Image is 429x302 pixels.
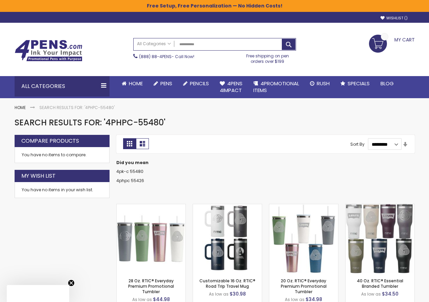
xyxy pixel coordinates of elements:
[139,54,172,59] a: (888) 88-4PENS
[193,204,262,273] img: Customizable 16 Oz. RTIC® Road Trip Travel Mug
[269,204,338,210] a: 20 Oz. RTIC® Everyday Premium Promotional Tumbler
[230,290,246,297] span: $30.98
[190,80,209,87] span: Pencils
[281,278,327,295] a: 20 Oz. RTIC® Everyday Premium Promotional Tumbler
[116,168,143,174] a: 4pk-c 55480
[193,204,262,210] a: Customizable 16 Oz. RTIC® Road Trip Travel Mug
[15,147,110,163] div: You have no items to compare.
[357,278,403,289] a: 40 Oz. RTIC® Essential Branded Tumbler
[15,40,82,61] img: 4Pens Custom Pens and Promotional Products
[160,80,172,87] span: Pens
[178,76,214,91] a: Pencils
[375,76,399,91] a: Blog
[22,187,102,193] div: You have no items in your wish list.
[116,160,415,165] dt: Did you mean
[214,76,248,98] a: 4Pens4impact
[350,141,365,147] label: Sort By
[373,284,429,302] iframe: Google Customer Reviews
[239,51,296,64] div: Free shipping on pen orders over $199
[68,280,75,286] button: Close teaser
[21,137,79,145] strong: Compare Products
[15,105,26,110] a: Home
[335,76,375,91] a: Specials
[123,138,136,149] strong: Grid
[381,16,408,21] a: Wishlist
[128,278,174,295] a: 28 Oz. RTIC® Everyday Premium Promotional Tumbler
[348,80,370,87] span: Specials
[248,76,305,98] a: 4PROMOTIONALITEMS
[117,204,186,273] img: 28 Oz. RTIC® Everyday Premium Promotional Tumbler
[39,105,115,110] strong: Search results for: '4PHPC-55480'
[148,76,178,91] a: Pens
[7,285,69,302] div: Close teaser
[15,76,110,96] div: All Categories
[117,204,186,210] a: 28 Oz. RTIC® Everyday Premium Promotional Tumbler
[116,76,148,91] a: Home
[15,117,165,128] span: Search results for: '4PHPC-55480'
[317,80,330,87] span: Rush
[139,54,194,59] span: - Call Now!
[253,80,299,94] span: 4PROMOTIONAL ITEMS
[346,204,414,273] img: 40 Oz. RTIC® Essential Branded Tumbler
[269,204,338,273] img: 20 Oz. RTIC® Everyday Premium Promotional Tumbler
[129,80,143,87] span: Home
[199,278,255,289] a: Customizable 16 Oz. RTIC® Road Trip Travel Mug
[116,178,144,183] a: 4phpc 55426
[361,291,381,297] span: As low as
[346,204,414,210] a: 40 Oz. RTIC® Essential Branded Tumbler
[381,80,394,87] span: Blog
[137,41,171,47] span: All Categories
[305,76,335,91] a: Rush
[134,38,174,50] a: All Categories
[21,172,56,180] strong: My Wish List
[209,291,229,297] span: As low as
[220,80,242,94] span: 4Pens 4impact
